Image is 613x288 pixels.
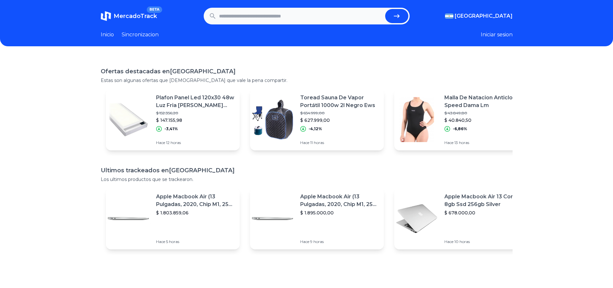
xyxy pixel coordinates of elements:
[394,196,439,241] img: Featured image
[156,210,235,216] p: $ 1.803.859,06
[101,11,111,21] img: MercadoTrack
[156,239,235,244] p: Hace 5 horas
[250,188,384,249] a: Featured imageApple Macbook Air (13 Pulgadas, 2020, Chip M1, 256 Gb De Ssd, 8 Gb De Ram) - Plata$...
[444,210,523,216] p: $ 678.000,00
[394,188,528,249] a: Featured imageApple Macbook Air 13 Core I5 8gb Ssd 256gb Silver$ 678.000,00Hace 10 horas
[444,239,523,244] p: Hace 10 horas
[444,94,523,109] p: Malla De Natacion Anticloro Speed Dama Lm
[101,77,513,84] p: Estas son algunas ofertas que [DEMOGRAPHIC_DATA] que vale la pena compartir.
[444,193,523,208] p: Apple Macbook Air 13 Core I5 8gb Ssd 256gb Silver
[300,193,379,208] p: Apple Macbook Air (13 Pulgadas, 2020, Chip M1, 256 Gb De Ssd, 8 Gb De Ram) - Plata
[122,31,159,39] a: Sincronizacion
[101,67,513,76] h1: Ofertas destacadas en [GEOGRAPHIC_DATA]
[444,111,523,116] p: $ 43.849,80
[300,140,379,145] p: Hace 11 horas
[156,193,235,208] p: Apple Macbook Air (13 Pulgadas, 2020, Chip M1, 256 Gb De Ssd, 8 Gb De Ram) - Plata
[101,31,114,39] a: Inicio
[300,239,379,244] p: Hace 9 horas
[300,210,379,216] p: $ 1.895.000,00
[106,89,240,150] a: Featured imagePlafon Panel Led 120x30 48w Luz Fria [PERSON_NAME] Con Marco X3$ 152.356,20$ 147.15...
[101,166,513,175] h1: Ultimos trackeados en [GEOGRAPHIC_DATA]
[101,11,157,21] a: MercadoTrackBETA
[444,140,523,145] p: Hace 13 horas
[309,126,322,131] p: -4,12%
[444,117,523,123] p: $ 40.840,50
[250,196,295,241] img: Featured image
[300,117,379,123] p: $ 627.999,00
[453,126,467,131] p: -6,86%
[445,14,453,19] img: Argentina
[106,196,151,241] img: Featured image
[156,117,235,123] p: $ 147.155,98
[147,6,162,13] span: BETA
[394,97,439,142] img: Featured image
[394,89,528,150] a: Featured imageMalla De Natacion Anticloro Speed Dama Lm$ 43.849,80$ 40.840,50-6,86%Hace 13 horas
[101,176,513,183] p: Los ultimos productos que se trackearon.
[250,89,384,150] a: Featured imageToread Sauna De Vapor Portátil 1000w 2l Negro Ews$ 654.999,00$ 627.999,00-4,12%Hace...
[300,111,379,116] p: $ 654.999,00
[156,111,235,116] p: $ 152.356,20
[445,12,513,20] button: [GEOGRAPHIC_DATA]
[455,12,513,20] span: [GEOGRAPHIC_DATA]
[156,140,235,145] p: Hace 12 horas
[106,97,151,142] img: Featured image
[481,31,513,39] button: Iniciar sesion
[300,94,379,109] p: Toread Sauna De Vapor Portátil 1000w 2l Negro Ews
[250,97,295,142] img: Featured image
[114,13,157,20] span: MercadoTrack
[164,126,178,131] p: -3,41%
[106,188,240,249] a: Featured imageApple Macbook Air (13 Pulgadas, 2020, Chip M1, 256 Gb De Ssd, 8 Gb De Ram) - Plata$...
[156,94,235,109] p: Plafon Panel Led 120x30 48w Luz Fria [PERSON_NAME] Con Marco X3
